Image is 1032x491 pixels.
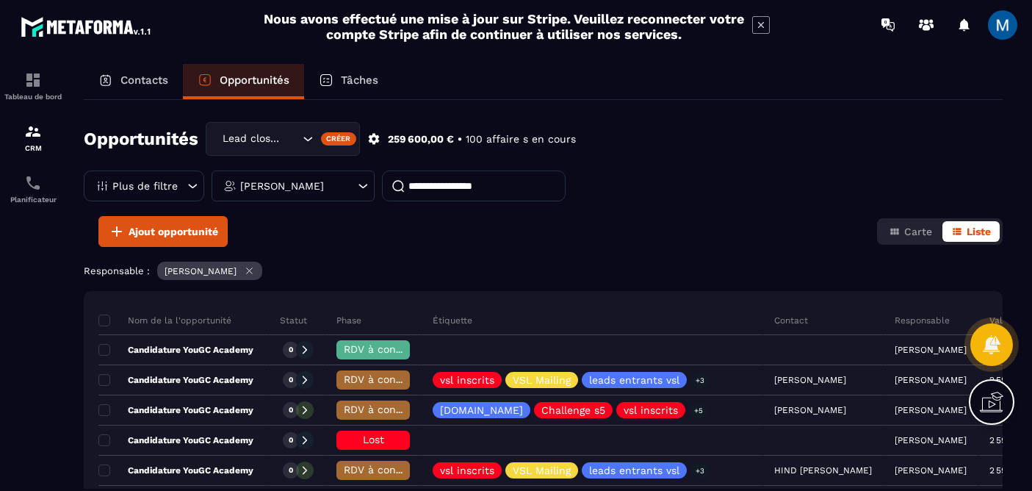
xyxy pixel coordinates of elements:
p: Nom de la l'opportunité [98,315,231,326]
p: • [458,132,462,146]
input: Search for option [284,131,299,147]
p: Responsable : [84,265,150,276]
p: [PERSON_NAME] [165,266,237,276]
p: CRM [4,144,62,152]
a: schedulerschedulerPlanificateur [4,163,62,215]
p: Candidature YouGC Academy [98,434,253,446]
p: 100 affaire s en cours [466,132,576,146]
span: Lead closing [219,131,284,147]
span: Liste [967,226,991,237]
h2: Nous avons effectué une mise à jour sur Stripe. Veuillez reconnecter votre compte Stripe afin de ... [263,11,745,42]
a: formationformationCRM [4,112,62,163]
p: 0 [289,465,293,476]
a: Contacts [84,64,183,99]
p: 0 [289,435,293,445]
img: logo [21,13,153,40]
p: leads entrants vsl [589,465,679,476]
img: scheduler [24,174,42,192]
p: Planificateur [4,196,62,204]
a: Tâches [304,64,393,99]
p: Tableau de bord [4,93,62,101]
p: [PERSON_NAME] [895,345,967,355]
p: [PERSON_NAME] [895,435,967,445]
p: Opportunités [220,74,289,87]
p: Candidature YouGC Academy [98,374,253,386]
p: leads entrants vsl [589,375,679,385]
p: 0 [289,345,293,355]
img: formation [24,71,42,89]
p: [DOMAIN_NAME] [440,405,523,415]
p: +5 [689,403,708,418]
p: Étiquette [433,315,472,326]
h2: Opportunités [84,124,198,154]
p: VSL Mailing [513,375,571,385]
p: 0 [289,375,293,385]
a: Opportunités [183,64,304,99]
img: formation [24,123,42,140]
span: Carte [904,226,932,237]
button: Ajout opportunité [98,216,228,247]
p: vsl inscrits [440,375,494,385]
p: [PERSON_NAME] [240,181,324,191]
span: RDV à conf. A RAPPELER [344,404,467,415]
p: Phase [336,315,361,326]
p: Contact [774,315,808,326]
p: Candidature YouGC Academy [98,404,253,416]
div: Créer [321,132,357,146]
p: Tâches [341,74,378,87]
p: Contacts [120,74,168,87]
span: Lost [363,434,384,445]
p: vsl inscrits [624,405,678,415]
p: VSL Mailing [513,465,571,476]
p: 259 600,00 € [388,132,454,146]
p: Statut [280,315,307,326]
p: [PERSON_NAME] [895,465,967,476]
button: Liste [942,221,1000,242]
div: Search for option [206,122,360,156]
p: Candidature YouGC Academy [98,465,253,476]
p: +3 [690,373,710,388]
p: [PERSON_NAME] [895,375,967,385]
span: RDV à conf. A RAPPELER [344,464,467,476]
p: +3 [690,463,710,479]
p: Responsable [895,315,950,326]
p: 0 [289,405,293,415]
p: Candidature YouGC Academy [98,344,253,356]
a: formationformationTableau de bord [4,60,62,112]
span: RDV à confimer ❓ [344,343,439,355]
span: RDV à conf. A RAPPELER [344,373,467,385]
span: Ajout opportunité [129,224,218,239]
p: vsl inscrits [440,465,494,476]
p: Plus de filtre [112,181,178,191]
button: Carte [880,221,941,242]
p: Challenge s5 [541,405,605,415]
p: [PERSON_NAME] [895,405,967,415]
